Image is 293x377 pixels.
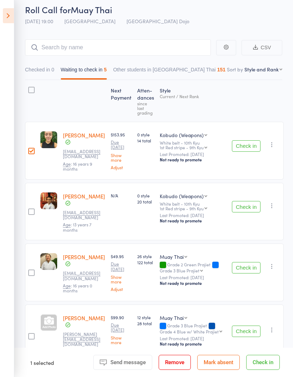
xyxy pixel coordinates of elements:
[160,323,226,334] div: Grade 3 Blue Prajiet
[232,201,260,212] button: Check in
[160,94,226,99] div: Current / Next Rank
[244,66,279,73] div: Style and Rank
[160,140,226,150] div: White belt - 10th Kyu
[113,63,225,80] button: Other students in [GEOGRAPHIC_DATA] Thai151
[111,153,131,162] a: Show more
[111,253,131,291] div: $49.95
[159,355,191,370] button: Remove
[126,17,189,25] span: [GEOGRAPHIC_DATA] Dojo
[137,320,154,326] span: 28 total
[160,275,226,280] small: Last Promoted: [DATE]
[71,4,112,15] span: Muay Thai
[25,39,211,56] input: Search by name
[160,145,204,150] div: 1st Red stripe - 9th Kyu
[111,261,131,272] small: Due [DATE]
[25,4,71,15] span: Roll Call for
[137,137,154,144] span: 14 total
[242,40,282,55] button: CSV
[104,67,107,72] div: 5
[40,253,57,270] img: image1743486862.png
[160,192,204,200] div: Kobudo (Weapons)
[232,140,260,152] button: Check in
[64,17,115,25] span: [GEOGRAPHIC_DATA]
[25,17,53,25] span: [DATE] 19:00
[111,322,131,333] small: Due [DATE]
[63,271,105,281] small: Alyshiawong@gmail.com
[160,268,199,273] div: Grade 3 Blue Prajiet
[111,314,131,352] div: $99.90
[63,253,105,261] a: [PERSON_NAME]
[63,192,105,200] a: [PERSON_NAME]
[160,314,184,321] div: Muay Thai
[137,198,154,205] span: 20 total
[232,262,260,273] button: Check in
[61,63,107,80] button: Waiting to check in5
[111,192,131,198] div: N/A
[137,259,154,265] span: 122 total
[160,201,226,211] div: White belt - 10th Kyu
[134,83,157,119] div: Atten­dances
[63,282,92,293] span: : 16 years 0 months
[160,341,226,347] div: Not ready to promote
[93,355,152,370] button: Send message
[111,140,131,150] small: Due [DATE]
[217,67,225,72] div: 151
[111,335,131,345] a: Show more
[160,206,204,211] div: 1st Red stripe - 9th Kyu
[111,287,131,291] a: Adjust
[160,253,184,260] div: Muay Thai
[160,280,226,286] div: Not ready to promote
[111,275,131,284] a: Show more
[160,131,204,139] div: Kobudo (Weapons)
[63,332,105,347] small: alex.szmelter@education.nsw.gov.au
[137,192,154,198] span: 0 style
[25,63,54,80] button: Checked in0
[63,210,105,220] small: laurasymin@gmail.com
[137,131,154,137] span: 0 style
[232,326,260,337] button: Check in
[137,314,154,320] span: 12 style
[160,262,226,273] div: Grade 2 Green Prajiet
[111,165,131,170] a: Adjust
[137,101,154,115] div: since last grading
[40,131,57,148] img: image1743577913.png
[111,131,131,170] div: $153.95
[227,66,243,73] label: Sort by
[51,67,54,72] div: 0
[108,83,134,119] div: Next Payment
[63,314,105,322] a: [PERSON_NAME]
[63,131,105,139] a: [PERSON_NAME]
[137,253,154,259] span: 26 style
[157,83,229,119] div: Style
[160,157,226,162] div: Not ready to promote
[160,329,219,334] div: Grade 4 Blue w/ White Prajiet
[63,221,91,232] span: : 13 years 7 months
[30,355,54,370] div: 1 selected
[40,192,57,209] img: image1744186600.png
[63,149,105,159] small: laurasymin@gmail.com
[160,152,226,157] small: Last Promoted: [DATE]
[160,213,226,218] small: Last Promoted: [DATE]
[63,161,92,172] span: : 16 years 9 months
[197,355,240,370] button: Mark absent
[246,355,280,370] button: Check in
[160,218,226,223] div: Not ready to promote
[160,336,226,341] small: Last Promoted: [DATE]
[110,359,146,366] span: Send message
